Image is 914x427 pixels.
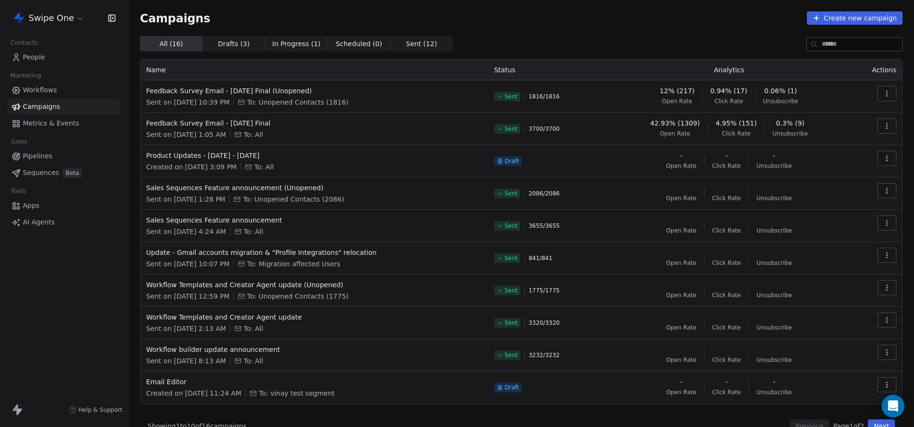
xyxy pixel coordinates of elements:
span: Feedback Survey Email - [DATE] Final [146,118,483,128]
span: Scheduled ( 0 ) [336,39,382,49]
a: Apps [8,198,120,213]
span: - [773,377,775,387]
span: Unsubscribe [763,97,798,105]
span: Open Rate [666,227,696,234]
span: Click Rate [712,227,741,234]
span: Sent [505,125,517,133]
span: Workflows [23,85,57,95]
span: Click Rate [712,356,741,364]
span: To: Unopened Contacts (1816) [247,97,348,107]
span: 0.06% (1) [764,86,797,96]
span: Unsubscribe [756,162,792,170]
a: Campaigns [8,99,120,115]
span: 3320 / 3320 [528,319,559,327]
div: Open Intercom Messenger [882,395,904,417]
span: Sent [505,351,517,359]
span: Sales Sequences Feature announcement (Unopened) [146,183,483,193]
span: Campaigns [23,102,60,112]
a: SequencesBeta [8,165,120,181]
span: Workflow Templates and Creator Agent update (Unopened) [146,280,483,290]
a: People [8,49,120,65]
span: Metrics & Events [23,118,79,128]
span: To: vinay test segment [259,388,335,398]
span: Unsubscribe [756,194,792,202]
span: 42.93% (1309) [650,118,700,128]
span: Unsubscribe [756,388,792,396]
span: Sent on [DATE] 10:07 PM [146,259,229,269]
span: Sent [505,93,517,100]
span: 3700 / 3700 [528,125,559,133]
th: Analytics [607,59,851,80]
span: Click Rate [715,97,743,105]
span: Draft [505,384,519,391]
span: Email Editor [146,377,483,387]
a: Pipelines [8,148,120,164]
span: Draft [505,157,519,165]
span: - [773,151,775,160]
span: Sent [505,319,517,327]
span: 1816 / 1816 [528,93,559,100]
span: Sent [505,287,517,294]
a: Help & Support [69,406,122,414]
span: Feedback Survey Email - [DATE] Final (Unopened) [146,86,483,96]
span: Sent [505,190,517,197]
span: Click Rate [712,194,741,202]
span: Workflow Templates and Creator Agent update [146,312,483,322]
span: Created on [DATE] 11:24 AM [146,388,241,398]
th: Status [488,59,607,80]
span: Apps [23,201,40,211]
span: 1775 / 1775 [528,287,559,294]
span: Sent on [DATE] 4:24 AM [146,227,226,236]
span: Sent on [DATE] 1:05 AM [146,130,226,139]
span: Campaigns [140,11,210,25]
span: Open Rate [660,130,690,137]
th: Name [140,59,488,80]
span: Help & Support [79,406,122,414]
span: Update - Gmail accounts migration & "Profile Integrations" relocation [146,248,483,257]
span: Sales Sequences Feature announcement [146,215,483,225]
span: Sent on [DATE] 12:59 PM [146,291,229,301]
span: 3655 / 3655 [528,222,559,230]
span: 0.3% (9) [776,118,805,128]
span: Unsubscribe [756,356,792,364]
span: Sent on [DATE] 2:13 AM [146,324,226,333]
span: Open Rate [666,291,696,299]
span: Unsubscribe [756,291,792,299]
span: - [725,377,728,387]
span: To: All [244,324,263,333]
span: Click Rate [712,162,741,170]
a: Metrics & Events [8,116,120,131]
span: 4.95% (151) [715,118,757,128]
span: - [680,151,683,160]
span: Sent on [DATE] 1:28 PM [146,194,225,204]
span: Unsubscribe [756,324,792,331]
span: Click Rate [712,324,741,331]
span: To: All [244,130,263,139]
span: To: All [254,162,274,172]
span: Unsubscribe [773,130,808,137]
span: Open Rate [666,388,696,396]
span: Open Rate [666,356,696,364]
span: Sent ( 12 ) [406,39,437,49]
a: AI Agents [8,214,120,230]
span: - [680,377,683,387]
span: To: All [244,356,263,366]
span: Product Updates - [DATE] - [DATE] [146,151,483,160]
span: Sent on [DATE] 8:13 AM [146,356,226,366]
span: Drafts ( 3 ) [218,39,250,49]
span: Workflow builder update announcement [146,345,483,354]
span: Click Rate [712,291,741,299]
span: Open Rate [666,324,696,331]
span: Sent [505,222,517,230]
span: Sent on [DATE] 10:39 PM [146,97,229,107]
span: In Progress ( 1 ) [272,39,321,49]
span: Marketing [6,68,45,83]
span: Open Rate [666,194,696,202]
span: To: Unopened Contacts (2086) [243,194,344,204]
span: 2086 / 2086 [528,190,559,197]
span: People [23,52,45,62]
span: To: Unopened Contacts (1775) [247,291,348,301]
span: Unsubscribe [756,259,792,267]
span: 3232 / 3232 [528,351,559,359]
span: Open Rate [662,97,693,105]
